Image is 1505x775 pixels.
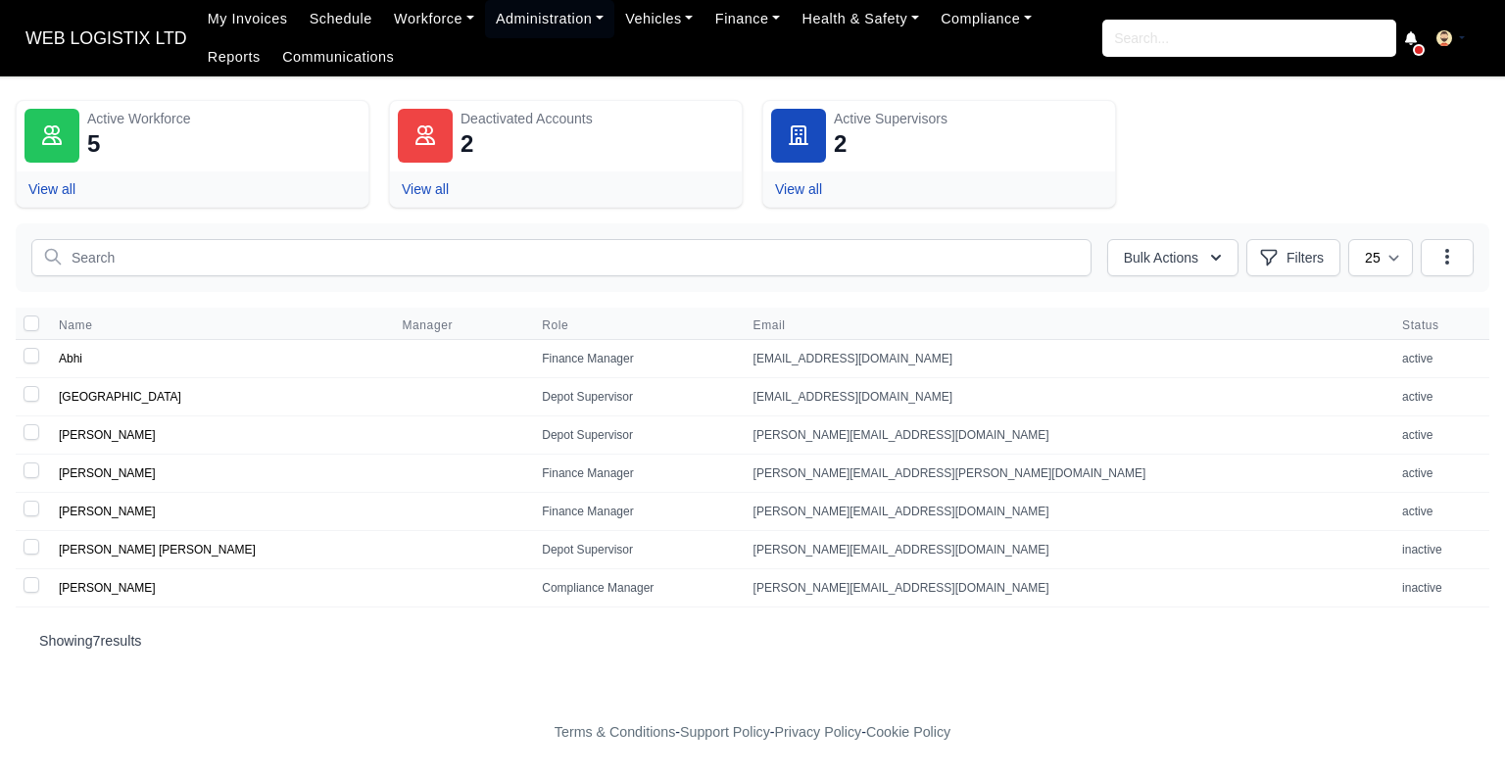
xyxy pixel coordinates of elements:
td: Finance Manager [530,340,741,378]
button: Filters [1246,239,1340,276]
td: active [1390,416,1489,455]
td: Depot Supervisor [530,416,741,455]
span: Role [542,317,568,333]
div: Deactivated Accounts [461,109,734,128]
span: Name [59,317,92,333]
a: WEB LOGISTIX LTD [16,20,197,58]
button: Role [542,317,584,333]
a: Support Policy [680,724,770,740]
td: active [1390,340,1489,378]
td: [EMAIL_ADDRESS][DOMAIN_NAME] [742,378,1390,416]
button: Name [59,317,108,333]
td: inactive [1390,531,1489,569]
a: [PERSON_NAME] [59,581,156,595]
div: Active Supervisors [834,109,1107,128]
a: [PERSON_NAME] [59,428,156,442]
td: Compliance Manager [530,569,741,607]
a: Reports [197,38,271,76]
td: [PERSON_NAME][EMAIL_ADDRESS][DOMAIN_NAME] [742,493,1390,531]
td: active [1390,378,1489,416]
td: [PERSON_NAME][EMAIL_ADDRESS][PERSON_NAME][DOMAIN_NAME] [742,455,1390,493]
a: [PERSON_NAME] [59,505,156,518]
td: Depot Supervisor [530,378,741,416]
td: Depot Supervisor [530,531,741,569]
a: View all [402,181,449,197]
span: Status [1402,317,1478,333]
div: 2 [834,128,847,160]
td: [PERSON_NAME][EMAIL_ADDRESS][DOMAIN_NAME] [742,531,1390,569]
a: Communications [271,38,406,76]
span: WEB LOGISTIX LTD [16,19,197,58]
a: Cookie Policy [866,724,950,740]
input: Search... [1102,20,1396,57]
a: View all [775,181,822,197]
td: active [1390,493,1489,531]
button: Manager [402,317,468,333]
div: Active Workforce [87,109,361,128]
a: [PERSON_NAME] [PERSON_NAME] [59,543,256,557]
div: - - - [194,721,1311,744]
span: Email [753,317,1379,333]
td: Finance Manager [530,455,741,493]
td: [PERSON_NAME][EMAIL_ADDRESS][DOMAIN_NAME] [742,569,1390,607]
span: Manager [402,317,453,333]
td: active [1390,455,1489,493]
span: 7 [93,633,101,649]
a: Terms & Conditions [555,724,675,740]
input: Search [31,239,1092,276]
div: 2 [461,128,473,160]
a: Privacy Policy [775,724,862,740]
p: Showing results [39,631,1466,651]
td: [EMAIL_ADDRESS][DOMAIN_NAME] [742,340,1390,378]
div: 5 [87,128,100,160]
a: View all [28,181,75,197]
td: inactive [1390,569,1489,607]
a: Abhi [59,352,82,365]
td: [PERSON_NAME][EMAIL_ADDRESS][DOMAIN_NAME] [742,416,1390,455]
button: Bulk Actions [1107,239,1238,276]
a: [GEOGRAPHIC_DATA] [59,390,181,404]
a: [PERSON_NAME] [59,466,156,480]
td: Finance Manager [530,493,741,531]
